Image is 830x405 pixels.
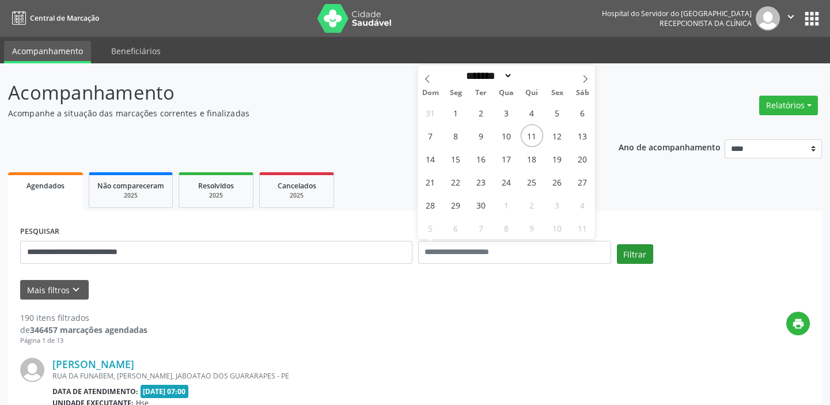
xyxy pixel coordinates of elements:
[495,217,518,239] span: Outubro 8, 2025
[97,191,164,200] div: 2025
[784,10,797,23] i: 
[103,41,169,61] a: Beneficiários
[97,181,164,191] span: Não compareceram
[546,171,569,193] span: Setembro 26, 2025
[52,387,138,396] b: Data de atendimento:
[20,324,147,336] div: de
[419,124,442,147] span: Setembro 7, 2025
[521,217,543,239] span: Outubro 9, 2025
[268,191,325,200] div: 2025
[571,124,594,147] span: Setembro 13, 2025
[521,194,543,216] span: Outubro 2, 2025
[519,89,544,97] span: Qui
[470,217,492,239] span: Outubro 7, 2025
[4,41,91,63] a: Acompanhamento
[20,358,44,382] img: img
[8,78,578,107] p: Acompanhamento
[445,194,467,216] span: Setembro 29, 2025
[802,9,822,29] button: apps
[602,9,752,18] div: Hospital do Servidor do [GEOGRAPHIC_DATA]
[660,18,752,28] span: Recepcionista da clínica
[445,101,467,124] span: Setembro 1, 2025
[495,124,518,147] span: Setembro 10, 2025
[792,317,805,330] i: print
[521,124,543,147] span: Setembro 11, 2025
[495,194,518,216] span: Outubro 1, 2025
[571,217,594,239] span: Outubro 11, 2025
[619,139,721,154] p: Ano de acompanhamento
[756,6,780,31] img: img
[198,181,234,191] span: Resolvidos
[546,101,569,124] span: Setembro 5, 2025
[470,101,492,124] span: Setembro 2, 2025
[495,101,518,124] span: Setembro 3, 2025
[544,89,570,97] span: Sex
[30,13,99,23] span: Central de Marcação
[141,385,189,398] span: [DATE] 07:00
[70,283,82,296] i: keyboard_arrow_down
[445,124,467,147] span: Setembro 8, 2025
[759,96,818,115] button: Relatórios
[780,6,802,31] button: 
[571,194,594,216] span: Outubro 4, 2025
[494,89,519,97] span: Qua
[521,101,543,124] span: Setembro 4, 2025
[443,89,468,97] span: Seg
[495,147,518,170] span: Setembro 17, 2025
[419,101,442,124] span: Agosto 31, 2025
[30,324,147,335] strong: 346457 marcações agendadas
[617,244,653,264] button: Filtrar
[546,147,569,170] span: Setembro 19, 2025
[26,181,65,191] span: Agendados
[470,194,492,216] span: Setembro 30, 2025
[20,336,147,346] div: Página 1 de 13
[513,70,551,82] input: Year
[52,358,134,370] a: [PERSON_NAME]
[495,171,518,193] span: Setembro 24, 2025
[20,223,59,241] label: PESQUISAR
[419,194,442,216] span: Setembro 28, 2025
[470,124,492,147] span: Setembro 9, 2025
[52,371,637,381] div: RUA DA FUNABEM, [PERSON_NAME], JABOATAO DOS GUARARAPES - PE
[546,217,569,239] span: Outubro 10, 2025
[470,147,492,170] span: Setembro 16, 2025
[786,312,810,335] button: print
[468,89,494,97] span: Ter
[571,171,594,193] span: Setembro 27, 2025
[546,194,569,216] span: Outubro 3, 2025
[470,171,492,193] span: Setembro 23, 2025
[20,280,89,300] button: Mais filtroskeyboard_arrow_down
[445,147,467,170] span: Setembro 15, 2025
[278,181,316,191] span: Cancelados
[445,217,467,239] span: Outubro 6, 2025
[419,171,442,193] span: Setembro 21, 2025
[419,147,442,170] span: Setembro 14, 2025
[463,70,513,82] select: Month
[8,9,99,28] a: Central de Marcação
[419,217,442,239] span: Outubro 5, 2025
[521,171,543,193] span: Setembro 25, 2025
[418,89,443,97] span: Dom
[20,312,147,324] div: 190 itens filtrados
[187,191,245,200] div: 2025
[571,147,594,170] span: Setembro 20, 2025
[571,101,594,124] span: Setembro 6, 2025
[521,147,543,170] span: Setembro 18, 2025
[8,107,578,119] p: Acompanhe a situação das marcações correntes e finalizadas
[570,89,595,97] span: Sáb
[445,171,467,193] span: Setembro 22, 2025
[546,124,569,147] span: Setembro 12, 2025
